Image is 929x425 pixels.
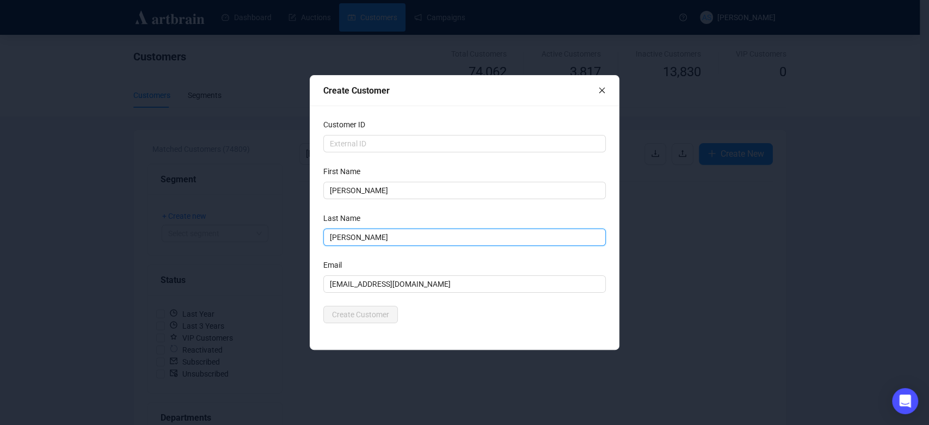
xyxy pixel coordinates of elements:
[892,388,918,414] div: Open Intercom Messenger
[323,306,398,323] button: Create Customer
[323,259,349,271] label: Email
[323,84,598,97] div: Create Customer
[323,229,606,246] input: Last Name
[323,119,372,131] label: Customer ID
[323,275,606,293] input: Email Address
[323,182,606,199] input: First Name
[598,87,606,94] span: close
[323,165,367,177] label: First Name
[323,212,367,224] label: Last Name
[323,135,606,152] input: External ID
